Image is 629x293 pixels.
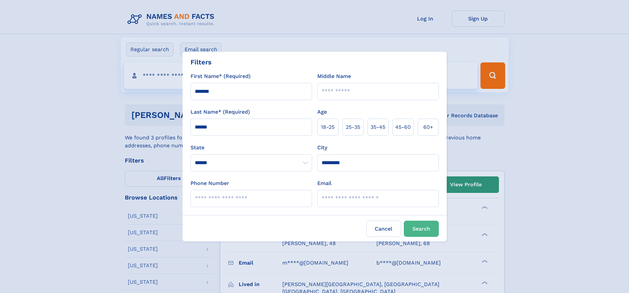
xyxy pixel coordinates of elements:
[321,123,334,131] span: 18‑25
[423,123,433,131] span: 60+
[191,57,212,67] div: Filters
[191,144,312,152] label: State
[317,144,327,152] label: City
[404,221,439,237] button: Search
[317,179,332,187] label: Email
[191,72,251,80] label: First Name* (Required)
[346,123,360,131] span: 25‑35
[317,72,351,80] label: Middle Name
[191,179,229,187] label: Phone Number
[370,123,385,131] span: 35‑45
[191,108,250,116] label: Last Name* (Required)
[317,108,327,116] label: Age
[395,123,411,131] span: 45‑60
[366,221,401,237] label: Cancel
